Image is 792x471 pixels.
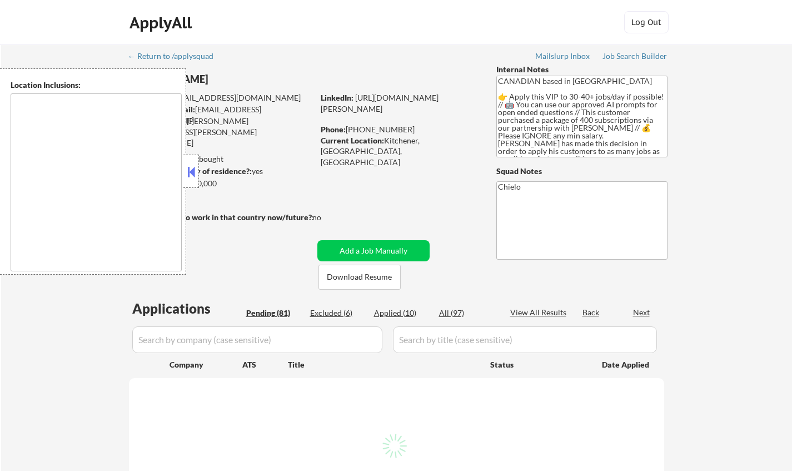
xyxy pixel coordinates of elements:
[129,13,195,32] div: ApplyAll
[129,72,357,86] div: [PERSON_NAME]
[128,166,310,177] div: yes
[132,302,242,315] div: Applications
[288,359,480,370] div: Title
[321,93,353,102] strong: LinkedIn:
[128,52,224,60] div: ← Return to /applysquad
[602,52,668,60] div: Job Search Builder
[317,240,430,261] button: Add a Job Manually
[11,80,182,91] div: Location Inclusions:
[582,307,600,318] div: Back
[321,136,384,145] strong: Current Location:
[242,359,288,370] div: ATS
[246,308,302,319] div: Pending (81)
[510,307,570,318] div: View All Results
[535,52,591,63] a: Mailslurp Inbox
[393,326,657,353] input: Search by title (case sensitive)
[128,52,224,63] a: ← Return to /applysquad
[129,116,313,148] div: [PERSON_NAME][EMAIL_ADDRESS][PERSON_NAME][DOMAIN_NAME]
[633,307,651,318] div: Next
[321,135,478,168] div: Kitchener, [GEOGRAPHIC_DATA], [GEOGRAPHIC_DATA]
[321,125,346,134] strong: Phone:
[374,308,430,319] div: Applied (10)
[310,308,366,319] div: Excluded (6)
[128,153,313,165] div: 0 sent / 400 bought
[496,166,668,177] div: Squad Notes
[321,124,478,135] div: [PHONE_NUMBER]
[535,52,591,60] div: Mailslurp Inbox
[624,11,669,33] button: Log Out
[129,212,314,222] strong: Will need Visa to work in that country now/future?:
[132,326,382,353] input: Search by company (case sensitive)
[439,308,495,319] div: All (97)
[602,52,668,63] a: Job Search Builder
[490,354,586,374] div: Status
[321,93,439,113] a: [URL][DOMAIN_NAME][PERSON_NAME]
[170,359,242,370] div: Company
[602,359,651,370] div: Date Applied
[318,265,401,290] button: Download Resume
[128,178,313,189] div: $40,000
[129,92,313,103] div: [EMAIL_ADDRESS][DOMAIN_NAME]
[496,64,668,75] div: Internal Notes
[129,104,313,126] div: [EMAIL_ADDRESS][DOMAIN_NAME]
[312,212,344,223] div: no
